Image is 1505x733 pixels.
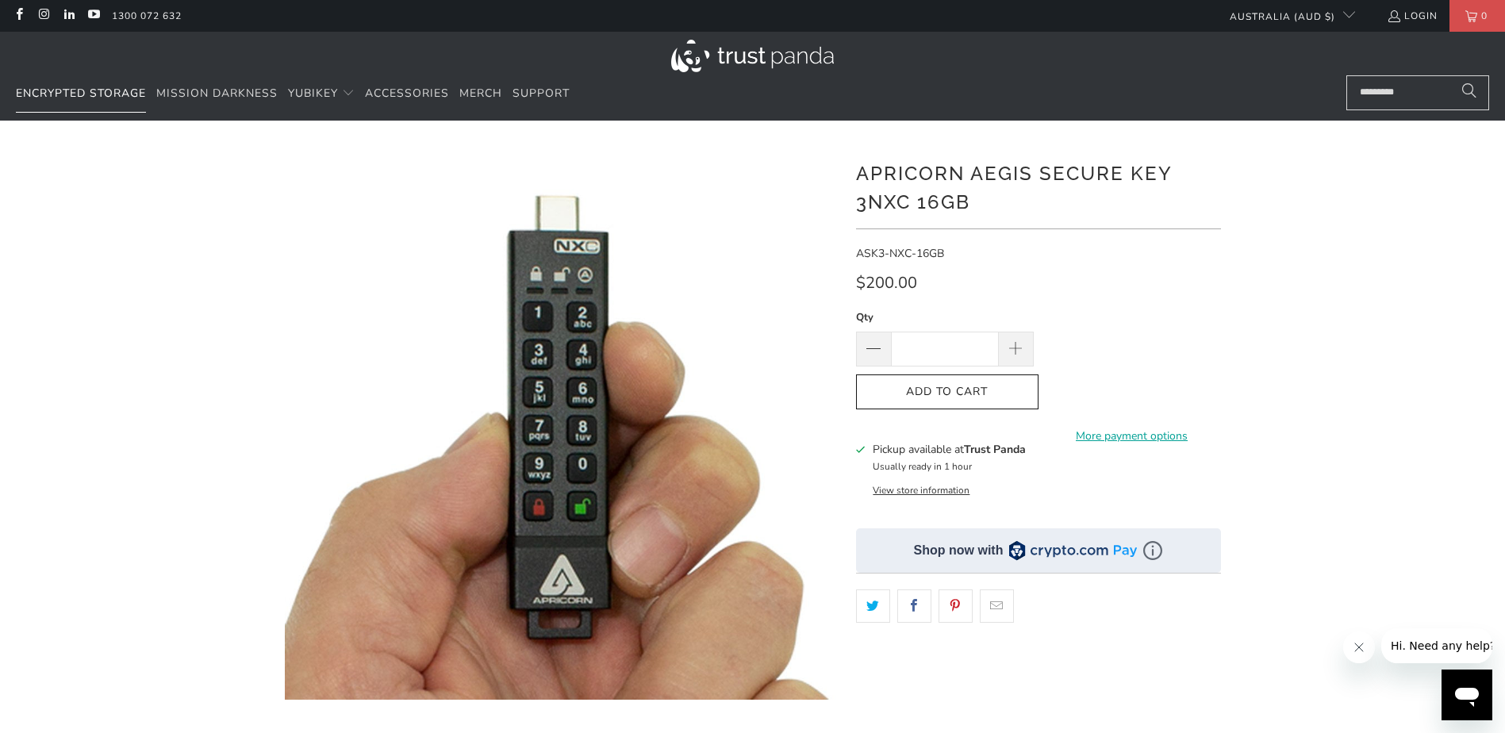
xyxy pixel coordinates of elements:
[1442,670,1492,720] iframe: Button to launch messaging window
[1346,75,1489,110] input: Search...
[513,86,570,101] span: Support
[980,589,1014,623] a: Email this to a friend
[964,442,1026,457] b: Trust Panda
[288,86,338,101] span: YubiKey
[16,86,146,101] span: Encrypted Storage
[873,484,969,497] button: View store information
[156,75,278,113] a: Mission Darkness
[856,589,890,623] a: Share this on Twitter
[897,589,931,623] a: Share this on Facebook
[1343,631,1375,663] iframe: Close message
[1381,628,1492,663] iframe: Message from company
[856,374,1039,410] button: Add to Cart
[873,460,972,473] small: Usually ready in 1 hour
[856,246,944,261] span: ASK3-NXC-16GB
[459,86,502,101] span: Merch
[914,542,1004,559] div: Shop now with
[86,10,100,22] a: Trust Panda Australia on YouTube
[156,86,278,101] span: Mission Darkness
[459,75,502,113] a: Merch
[1043,428,1221,445] a: More payment options
[873,441,1026,458] h3: Pickup available at
[856,156,1221,217] h1: Apricorn Aegis Secure Key 3NXC 16GB
[873,386,1022,399] span: Add to Cart
[1387,7,1438,25] a: Login
[285,144,840,700] a: Apricorn Aegis Secure Key 3NXC 16GB
[365,75,449,113] a: Accessories
[36,10,50,22] a: Trust Panda Australia on Instagram
[12,10,25,22] a: Trust Panda Australia on Facebook
[16,75,146,113] a: Encrypted Storage
[856,272,917,294] span: $200.00
[856,650,1221,703] iframe: Reviews Widget
[288,75,355,113] summary: YubiKey
[513,75,570,113] a: Support
[671,40,834,72] img: Trust Panda Australia
[1449,75,1489,110] button: Search
[856,309,1034,326] label: Qty
[365,86,449,101] span: Accessories
[112,7,182,25] a: 1300 072 632
[939,589,973,623] a: Share this on Pinterest
[10,11,114,24] span: Hi. Need any help?
[62,10,75,22] a: Trust Panda Australia on LinkedIn
[16,75,570,113] nav: Translation missing: en.navigation.header.main_nav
